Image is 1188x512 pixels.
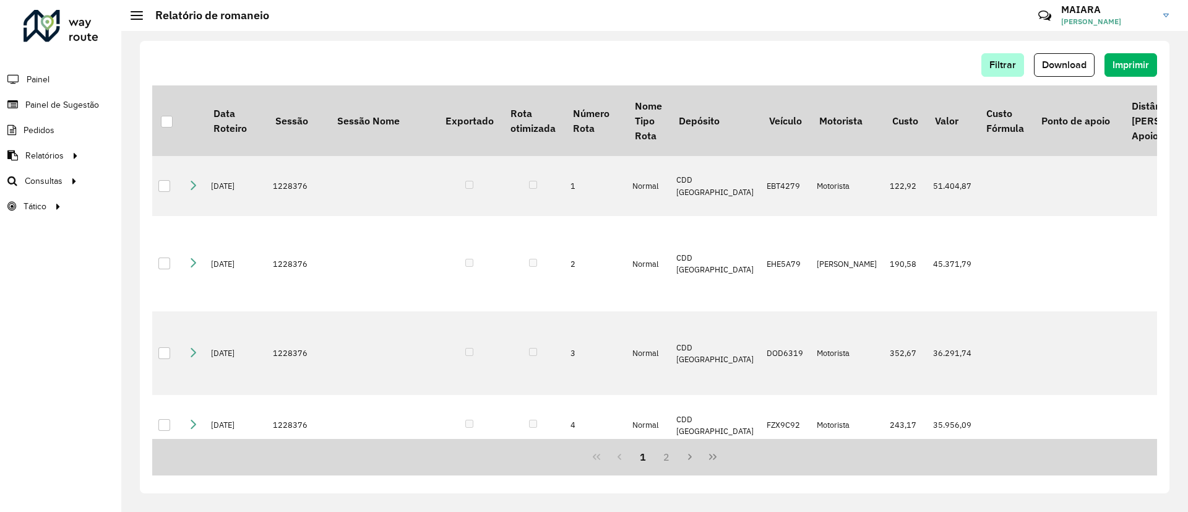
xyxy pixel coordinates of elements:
[1113,59,1149,70] span: Imprimir
[670,311,760,395] td: CDD [GEOGRAPHIC_DATA]
[437,85,502,156] th: Exportado
[27,73,49,86] span: Painel
[884,85,926,156] th: Custo
[927,311,978,395] td: 36.291,74
[25,149,64,162] span: Relatórios
[1034,53,1095,77] button: Download
[205,216,267,311] td: [DATE]
[24,124,54,137] span: Pedidos
[267,156,329,216] td: 1228376
[25,98,99,111] span: Painel de Sugestão
[25,175,62,188] span: Consultas
[329,85,437,156] th: Sessão Nome
[670,156,760,216] td: CDD [GEOGRAPHIC_DATA]
[760,216,811,311] td: EHE5A79
[564,85,626,156] th: Número Rota
[267,85,329,156] th: Sessão
[678,445,702,469] button: Next Page
[631,445,655,469] button: 1
[760,395,811,455] td: FZX9C92
[267,395,329,455] td: 1228376
[811,216,884,311] td: [PERSON_NAME]
[927,156,978,216] td: 51.404,87
[884,311,926,395] td: 352,67
[626,216,670,311] td: Normal
[1061,4,1154,15] h3: MAIARA
[564,156,626,216] td: 1
[1061,16,1154,27] span: [PERSON_NAME]
[701,445,725,469] button: Last Page
[670,395,760,455] td: CDD [GEOGRAPHIC_DATA]
[626,85,670,156] th: Nome Tipo Rota
[205,85,267,156] th: Data Roteiro
[981,53,1024,77] button: Filtrar
[1104,53,1157,77] button: Imprimir
[760,85,811,156] th: Veículo
[143,9,269,22] h2: Relatório de romaneio
[626,395,670,455] td: Normal
[205,311,267,395] td: [DATE]
[24,200,46,213] span: Tático
[811,156,884,216] td: Motorista
[564,216,626,311] td: 2
[626,156,670,216] td: Normal
[1042,59,1087,70] span: Download
[811,311,884,395] td: Motorista
[267,311,329,395] td: 1228376
[205,395,267,455] td: [DATE]
[811,85,884,156] th: Motorista
[884,156,926,216] td: 122,92
[978,85,1033,156] th: Custo Fórmula
[989,59,1016,70] span: Filtrar
[1033,85,1123,156] th: Ponto de apoio
[655,445,678,469] button: 2
[927,395,978,455] td: 35.956,09
[502,85,564,156] th: Rota otimizada
[811,395,884,455] td: Motorista
[884,395,926,455] td: 243,17
[927,85,978,156] th: Valor
[884,216,926,311] td: 190,58
[670,216,760,311] td: CDD [GEOGRAPHIC_DATA]
[564,395,626,455] td: 4
[1031,2,1058,29] a: Contato Rápido
[670,85,760,156] th: Depósito
[626,311,670,395] td: Normal
[927,216,978,311] td: 45.371,79
[267,216,329,311] td: 1228376
[760,156,811,216] td: EBT4279
[205,156,267,216] td: [DATE]
[760,311,811,395] td: DOD6319
[564,311,626,395] td: 3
